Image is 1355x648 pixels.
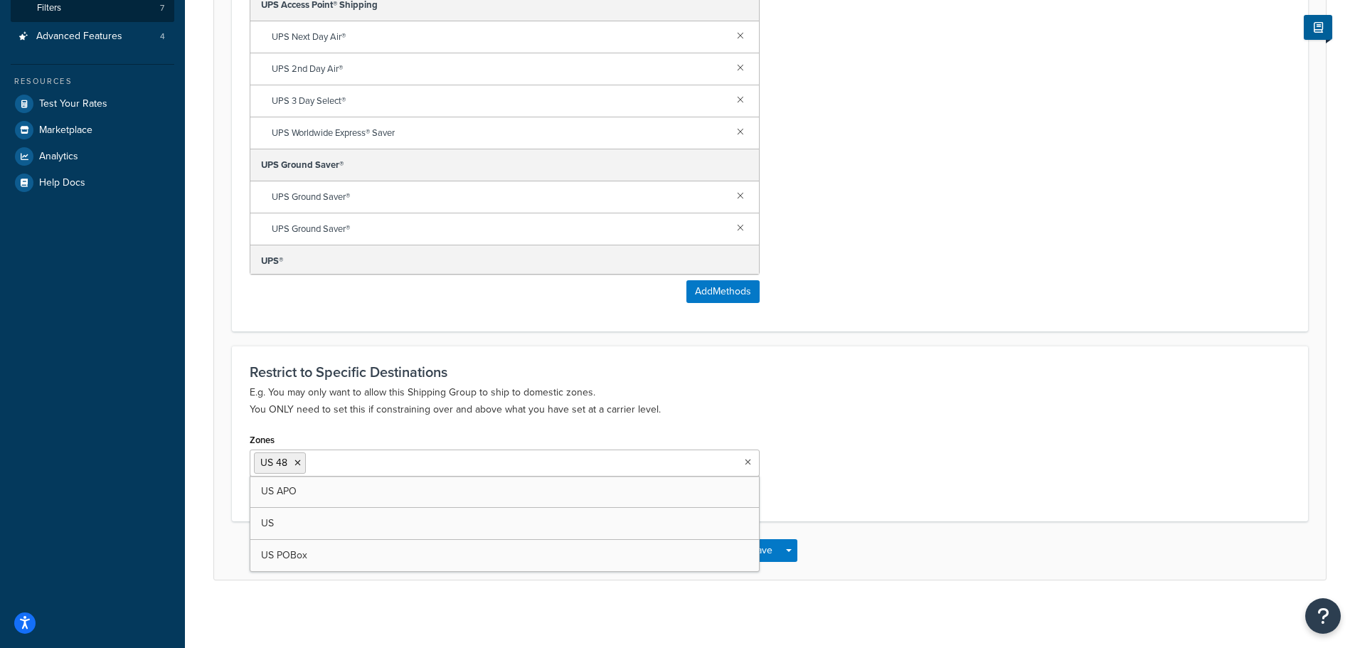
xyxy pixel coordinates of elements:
span: Help Docs [39,177,85,189]
a: US [250,508,759,539]
span: UPS Worldwide Express® Saver [272,123,726,143]
span: 7 [160,2,164,14]
span: US [261,516,274,531]
a: Test Your Rates [11,91,174,117]
span: Test Your Rates [39,98,107,110]
span: 4 [160,31,165,43]
span: Analytics [39,151,78,163]
span: US APO [261,484,297,499]
a: Help Docs [11,170,174,196]
button: AddMethods [686,280,760,303]
a: US POBox [250,540,759,571]
span: UPS Next Day Air® [272,27,726,47]
span: UPS Ground Saver® [272,187,726,207]
span: Filters [37,2,61,14]
span: UPS Ground Saver® [272,219,726,239]
a: Advanced Features4 [11,23,174,50]
button: Save [743,539,781,562]
a: Marketplace [11,117,174,143]
button: Open Resource Center [1305,598,1341,634]
label: Zones [250,435,275,445]
a: US APO [250,476,759,507]
span: US 48 [260,455,287,470]
span: Marketplace [39,124,92,137]
span: Advanced Features [36,31,122,43]
button: Show Help Docs [1304,15,1332,40]
h3: Restrict to Specific Destinations [250,364,1290,380]
span: UPS 2nd Day Air® [272,59,726,79]
div: Resources [11,75,174,87]
span: US POBox [261,548,307,563]
li: Advanced Features [11,23,174,50]
a: Analytics [11,144,174,169]
p: E.g. You may only want to allow this Shipping Group to ship to domestic zones. You ONLY need to s... [250,384,1290,418]
div: UPS® [250,245,759,277]
span: UPS 3 Day Select® [272,91,726,111]
div: UPS Ground Saver® [250,149,759,181]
